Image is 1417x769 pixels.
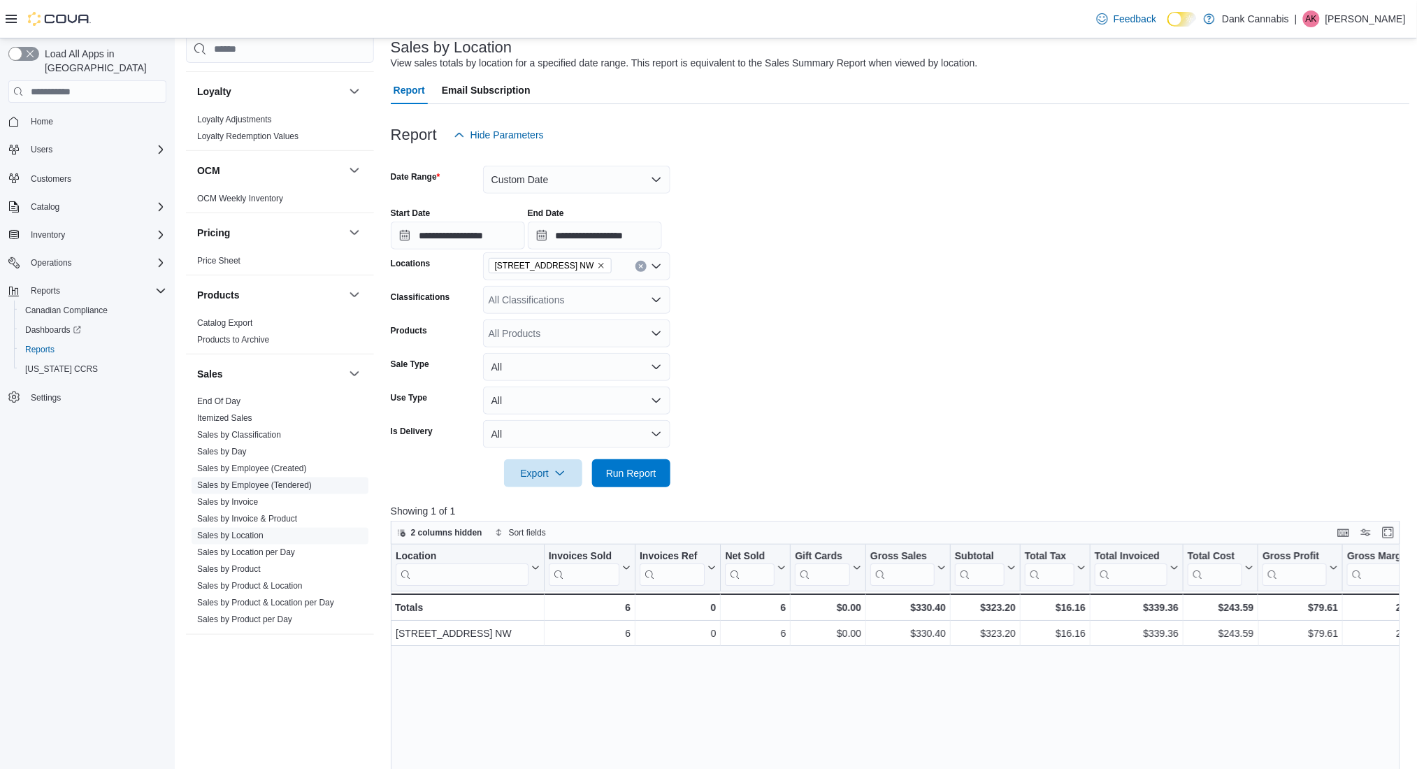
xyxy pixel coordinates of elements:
button: Custom Date [483,166,670,194]
button: Products [346,287,363,303]
span: Sales by Location per Day [197,547,295,559]
a: [US_STATE] CCRS [20,361,103,378]
button: Display options [1358,524,1374,541]
span: Operations [25,254,166,271]
button: Reports [14,340,172,359]
label: Sale Type [391,359,429,370]
span: Sales by Product per Day [197,615,292,626]
a: Feedback [1091,5,1162,33]
div: $339.36 [1095,599,1179,616]
span: Sales by Product [197,564,261,575]
span: Feedback [1114,12,1156,26]
div: View sales totals by location for a specified date range. This report is equivalent to the Sales ... [391,56,978,71]
a: Sales by Employee (Created) [197,464,307,474]
button: Open list of options [651,328,662,339]
h3: OCM [197,164,220,178]
div: $16.16 [1025,625,1086,642]
a: Sales by Invoice & Product [197,515,297,524]
button: Users [3,140,172,159]
div: Sales [186,394,374,634]
label: Classifications [391,292,450,303]
p: [PERSON_NAME] [1325,10,1406,27]
button: Remove 1829 Ranchlands Blvd. NW from selection in this group [597,261,605,270]
div: Invoices Ref [640,550,705,586]
span: Export [512,459,574,487]
label: Locations [391,258,431,269]
button: Canadian Compliance [14,301,172,320]
div: Location [396,550,528,563]
p: Showing 1 of 1 [391,504,1410,518]
div: Arshi Kalkat [1303,10,1320,27]
label: Is Delivery [391,426,433,437]
button: Catalog [25,199,65,215]
h3: Sales by Location [391,39,512,56]
div: Gift Card Sales [795,550,850,586]
div: $16.16 [1025,599,1086,616]
span: Catalog Export [197,317,252,329]
span: Inventory [31,229,65,240]
a: Itemized Sales [197,414,252,424]
div: Pricing [186,252,374,275]
button: Net Sold [725,550,786,586]
a: Home [25,113,59,130]
label: End Date [528,208,564,219]
button: Customers [3,168,172,188]
h3: Loyalty [197,85,231,99]
div: Gross Profit [1263,550,1327,586]
a: Sales by Product & Location per Day [197,598,334,608]
a: Customers [25,171,77,187]
span: Home [31,116,53,127]
div: Loyalty [186,111,374,150]
span: Settings [31,392,61,403]
button: Export [504,459,582,487]
div: Location [396,550,528,586]
a: Products to Archive [197,335,269,345]
button: Open list of options [651,294,662,306]
button: OCM [197,164,343,178]
input: Dark Mode [1167,12,1197,27]
button: Reports [25,282,66,299]
span: 1829 Ranchlands Blvd. NW [489,258,612,273]
button: Products [197,288,343,302]
div: Gross Profit [1263,550,1327,563]
label: Date Range [391,171,440,182]
button: Users [25,141,58,158]
span: Reports [25,282,166,299]
span: Dashboards [25,324,81,336]
button: Sales [346,366,363,382]
div: $243.59 [1188,599,1253,616]
div: $330.40 [870,625,946,642]
button: Inventory [3,225,172,245]
div: $79.61 [1263,599,1338,616]
a: Canadian Compliance [20,302,113,319]
div: Net Sold [725,550,775,563]
button: Sales [197,367,343,381]
span: 2 columns hidden [411,527,482,538]
button: Sort fields [489,524,552,541]
input: Press the down key to open a popover containing a calendar. [528,222,662,250]
a: Sales by Location per Day [197,548,295,558]
button: Invoices Ref [640,550,716,586]
div: $0.00 [795,599,861,616]
button: Loyalty [197,85,343,99]
button: Loyalty [346,83,363,100]
a: Dashboards [14,320,172,340]
span: Hide Parameters [470,128,544,142]
div: 6 [548,599,630,616]
button: Location [396,550,540,586]
input: Press the down key to open a popover containing a calendar. [391,222,525,250]
button: Total Cost [1188,550,1253,586]
div: Invoices Sold [548,550,619,586]
span: Sales by Employee (Created) [197,463,307,475]
div: Net Sold [725,550,775,586]
p: | [1295,10,1297,27]
div: 6 [548,625,630,642]
button: Pricing [197,226,343,240]
a: Settings [25,389,66,406]
span: Sales by Classification [197,430,281,441]
p: Dank Cannabis [1222,10,1289,27]
a: Price Sheet [197,256,240,266]
div: Total Invoiced [1095,550,1167,563]
span: Catalog [25,199,166,215]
